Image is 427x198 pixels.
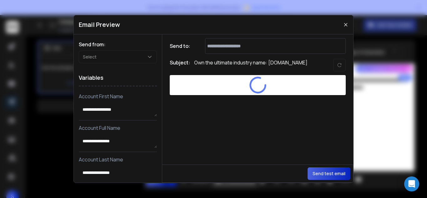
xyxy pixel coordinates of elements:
[79,156,157,163] p: Account Last Name
[79,41,157,48] h1: Send from:
[79,124,157,132] p: Account Full Name
[79,93,157,100] p: Account First Name
[308,167,350,180] button: Send test email
[194,59,308,71] p: Own the ultimate industry name: [DOMAIN_NAME]
[170,59,190,71] h1: Subject:
[170,42,195,50] h1: Send to:
[79,20,120,29] h1: Email Preview
[79,69,157,86] h1: Variables
[404,176,419,191] div: Open Intercom Messenger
